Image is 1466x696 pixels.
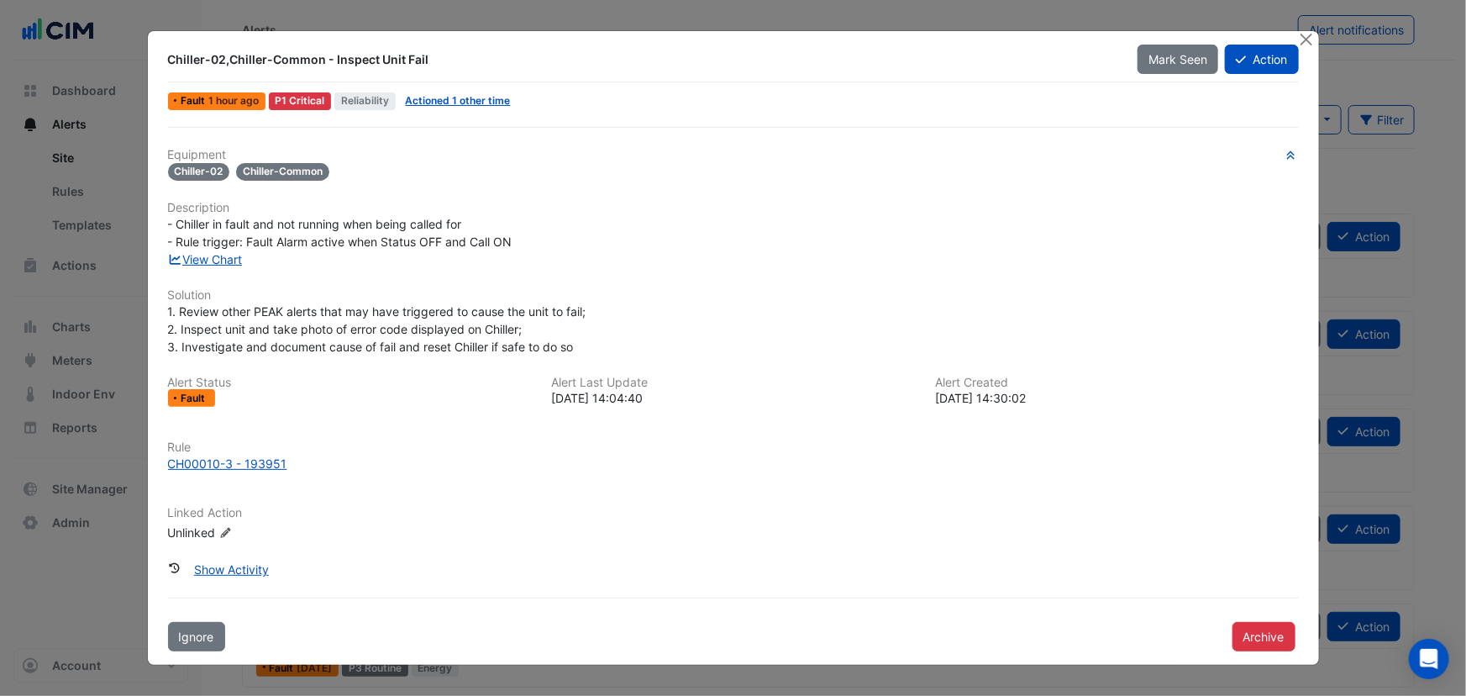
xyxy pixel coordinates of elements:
[551,376,915,390] h6: Alert Last Update
[168,252,243,266] a: View Chart
[168,51,1118,68] div: Chiller-02,Chiller-Common - Inspect Unit Fail
[1298,31,1316,49] button: Close
[551,389,915,407] div: [DATE] 14:04:40
[1409,639,1449,679] div: Open Intercom Messenger
[1225,45,1298,74] button: Action
[236,163,329,181] span: Chiller-Common
[219,527,232,540] fa-icon: Edit Linked Action
[168,163,230,181] span: Chiller-02
[181,393,208,403] span: Fault
[1148,52,1207,66] span: Mark Seen
[208,94,259,107] span: Tue 09-Sep-2025 14:04 AEST
[935,376,1299,390] h6: Alert Created
[183,555,280,584] button: Show Activity
[406,94,511,107] a: Actioned 1 other time
[168,506,1299,520] h6: Linked Action
[269,92,332,110] div: P1 Critical
[168,524,370,541] div: Unlinked
[168,455,287,472] div: CH00010-3 - 193951
[181,96,208,106] span: Fault
[168,622,225,651] button: Ignore
[168,148,1299,162] h6: Equipment
[168,217,512,249] span: - Chiller in fault and not running when being called for - Rule trigger: Fault Alarm active when ...
[1232,622,1295,651] button: Archive
[168,376,532,390] h6: Alert Status
[168,304,590,354] span: 1. Review other PEAK alerts that may have triggered to cause the unit to fail; 2. Inspect unit an...
[168,440,1299,455] h6: Rule
[168,288,1299,303] h6: Solution
[1138,45,1218,74] button: Mark Seen
[935,389,1299,407] div: [DATE] 14:30:02
[168,201,1299,215] h6: Description
[179,630,214,644] span: Ignore
[168,455,1299,472] a: CH00010-3 - 193951
[334,92,396,110] span: Reliability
